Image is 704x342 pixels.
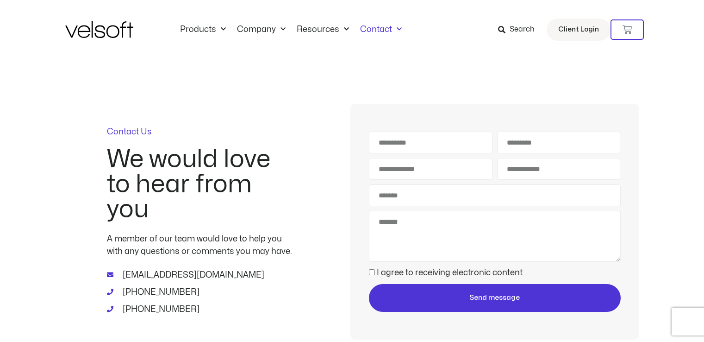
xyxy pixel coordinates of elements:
[558,24,599,36] span: Client Login
[120,303,199,316] span: [PHONE_NUMBER]
[107,128,292,136] p: Contact Us
[469,292,520,304] span: Send message
[291,25,355,35] a: ResourcesMenu Toggle
[174,25,407,35] nav: Menu
[377,269,523,277] label: I agree to receiving electronic content
[547,19,611,41] a: Client Login
[107,147,292,222] h2: We would love to hear from you
[498,22,541,38] a: Search
[107,233,292,258] p: A member of our team would love to help you with any questions or comments you may have.
[120,286,199,298] span: [PHONE_NUMBER]
[231,25,291,35] a: CompanyMenu Toggle
[107,269,292,281] a: [EMAIL_ADDRESS][DOMAIN_NAME]
[355,25,407,35] a: ContactMenu Toggle
[120,269,264,281] span: [EMAIL_ADDRESS][DOMAIN_NAME]
[510,24,535,36] span: Search
[174,25,231,35] a: ProductsMenu Toggle
[369,284,620,312] button: Send message
[65,21,133,38] img: Velsoft Training Materials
